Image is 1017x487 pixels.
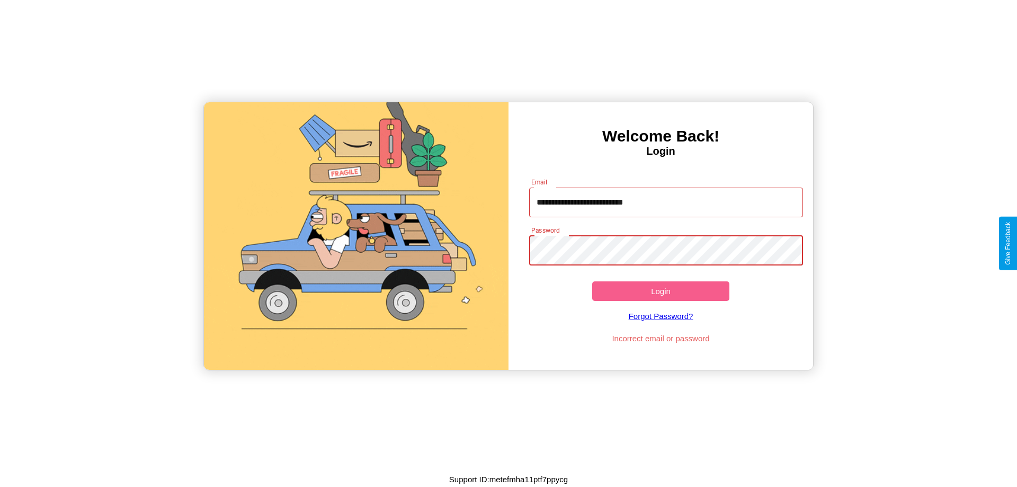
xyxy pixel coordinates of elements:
label: Password [531,226,559,235]
img: gif [204,102,508,370]
h4: Login [508,145,813,157]
a: Forgot Password? [524,301,798,331]
div: Give Feedback [1004,222,1012,265]
h3: Welcome Back! [508,127,813,145]
label: Email [531,178,548,187]
p: Incorrect email or password [524,331,798,346]
button: Login [592,281,729,301]
p: Support ID: metefmha11ptf7ppycg [449,472,568,486]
